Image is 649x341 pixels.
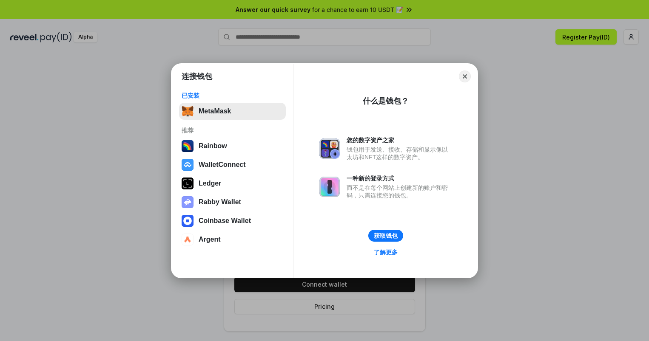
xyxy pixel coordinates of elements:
div: 什么是钱包？ [363,96,409,106]
div: Argent [199,236,221,243]
div: 推荐 [182,127,283,134]
button: Argent [179,231,286,248]
a: 了解更多 [369,247,403,258]
div: Coinbase Wallet [199,217,251,225]
button: Rainbow [179,138,286,155]
div: 已安装 [182,92,283,99]
button: WalletConnect [179,156,286,173]
img: svg+xml,%3Csvg%20xmlns%3D%22http%3A%2F%2Fwww.w3.org%2F2000%2Fsvg%22%20fill%3D%22none%22%20viewBox... [319,177,340,197]
div: 而不是在每个网站上创建新的账户和密码，只需连接您的钱包。 [347,184,452,199]
div: 您的数字资产之家 [347,136,452,144]
button: Coinbase Wallet [179,212,286,229]
div: Ledger [199,180,221,187]
div: WalletConnect [199,161,246,169]
div: 一种新的登录方式 [347,175,452,182]
div: 获取钱包 [374,232,398,240]
button: Close [459,70,471,82]
button: 获取钱包 [368,230,403,242]
button: MetaMask [179,103,286,120]
div: Rabby Wallet [199,198,241,206]
div: 钱包用于发送、接收、存储和显示像以太坊和NFT这样的数字资产。 [347,146,452,161]
button: Rabby Wallet [179,194,286,211]
h1: 连接钱包 [182,71,212,82]
button: Ledger [179,175,286,192]
div: 了解更多 [374,248,398,256]
img: svg+xml,%3Csvg%20width%3D%2228%22%20height%3D%2228%22%20viewBox%3D%220%200%2028%2028%22%20fill%3D... [182,234,194,245]
div: MetaMask [199,107,231,115]
img: svg+xml,%3Csvg%20xmlns%3D%22http%3A%2F%2Fwww.w3.org%2F2000%2Fsvg%22%20fill%3D%22none%22%20viewBox... [182,196,194,208]
img: svg+xml,%3Csvg%20xmlns%3D%22http%3A%2F%2Fwww.w3.org%2F2000%2Fsvg%22%20fill%3D%22none%22%20viewBox... [319,138,340,159]
div: Rainbow [199,142,227,150]
img: svg+xml,%3Csvg%20xmlns%3D%22http%3A%2F%2Fwww.w3.org%2F2000%2Fsvg%22%20width%3D%2228%22%20height%3... [182,178,194,189]
img: svg+xml,%3Csvg%20width%3D%2228%22%20height%3D%2228%22%20viewBox%3D%220%200%2028%2028%22%20fill%3D... [182,159,194,171]
img: svg+xml,%3Csvg%20fill%3D%22none%22%20height%3D%2233%22%20viewBox%3D%220%200%2035%2033%22%20width%... [182,105,194,117]
img: svg+xml,%3Csvg%20width%3D%2228%22%20height%3D%2228%22%20viewBox%3D%220%200%2028%2028%22%20fill%3D... [182,215,194,227]
img: svg+xml,%3Csvg%20width%3D%22120%22%20height%3D%22120%22%20viewBox%3D%220%200%20120%20120%22%20fil... [182,140,194,152]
